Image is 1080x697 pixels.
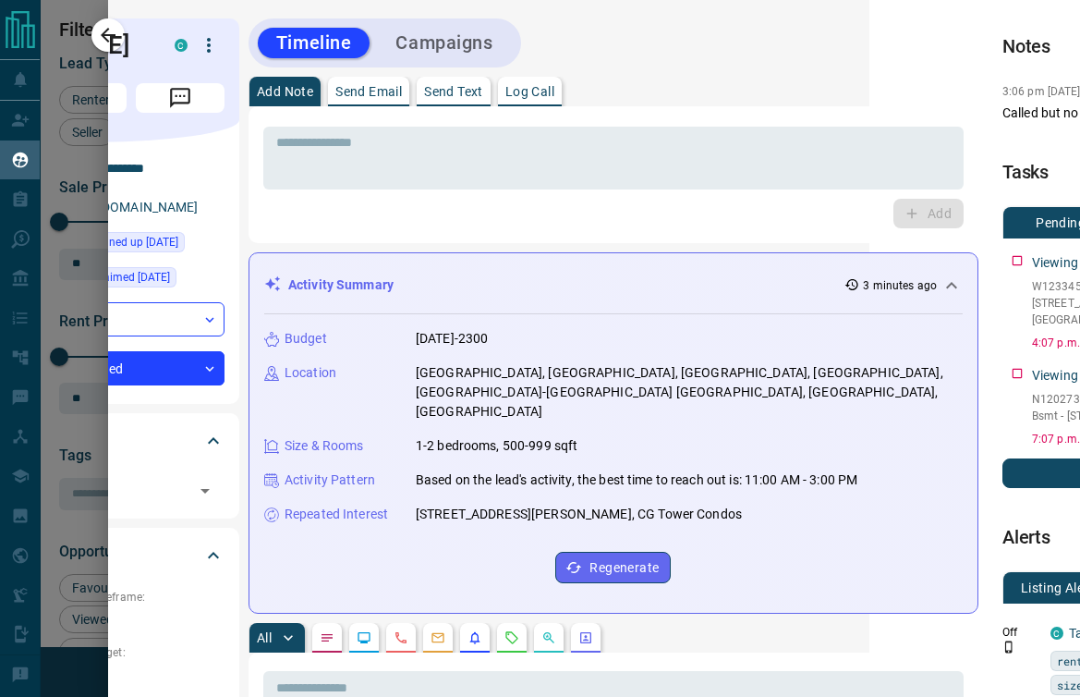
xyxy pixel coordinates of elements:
p: All [257,631,272,644]
p: Budget [285,329,327,348]
p: Add Note [257,85,313,98]
p: [GEOGRAPHIC_DATA], [GEOGRAPHIC_DATA], [GEOGRAPHIC_DATA], [GEOGRAPHIC_DATA], [GEOGRAPHIC_DATA]-[GE... [416,363,963,422]
p: Off [1002,624,1039,641]
p: Activity Summary [288,275,394,295]
p: Budget: [87,644,224,661]
div: condos.ca [175,39,188,52]
div: Sat Mar 12 2022 [87,232,224,258]
svg: Push Notification Only [1002,641,1015,654]
p: Based on the lead's activity, the best time to reach out is: 11:00 AM - 3:00 PM [416,471,857,490]
svg: Notes [320,630,334,645]
svg: Agent Actions [578,630,593,645]
div: Sat Mar 12 2022 [87,267,224,293]
div: Activity Summary3 minutes ago [264,268,963,302]
button: Campaigns [377,28,511,58]
p: Send Text [424,85,483,98]
span: Message [136,83,224,113]
p: Timeframe: [87,589,224,605]
button: Regenerate [555,552,671,583]
p: Activity Pattern [285,471,375,490]
h2: Tasks [1002,157,1049,187]
p: [DATE]-2300 [416,329,488,348]
span: Claimed [DATE] [93,268,170,287]
svg: Calls [394,630,408,645]
svg: Requests [504,630,519,645]
p: Repeated Interest [285,505,388,524]
svg: Listing Alerts [467,630,482,645]
h2: Alerts [1002,522,1050,552]
h2: Notes [1002,31,1050,61]
p: Log Call [505,85,554,98]
p: 1-2 bedrooms, 500-999 sqft [416,436,577,456]
p: [STREET_ADDRESS][PERSON_NAME], CG Tower Condos [416,505,742,524]
p: 3 minutes ago [863,277,936,294]
button: Open [192,478,218,504]
button: Timeline [258,28,370,58]
p: Location [285,363,336,383]
p: Send Email [335,85,402,98]
svg: Emails [431,630,445,645]
div: condos.ca [1050,627,1063,640]
span: Signed up [DATE] [93,233,178,251]
svg: Opportunities [541,630,556,645]
svg: Lead Browsing Activity [357,630,371,645]
p: Size & Rooms [285,436,364,456]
